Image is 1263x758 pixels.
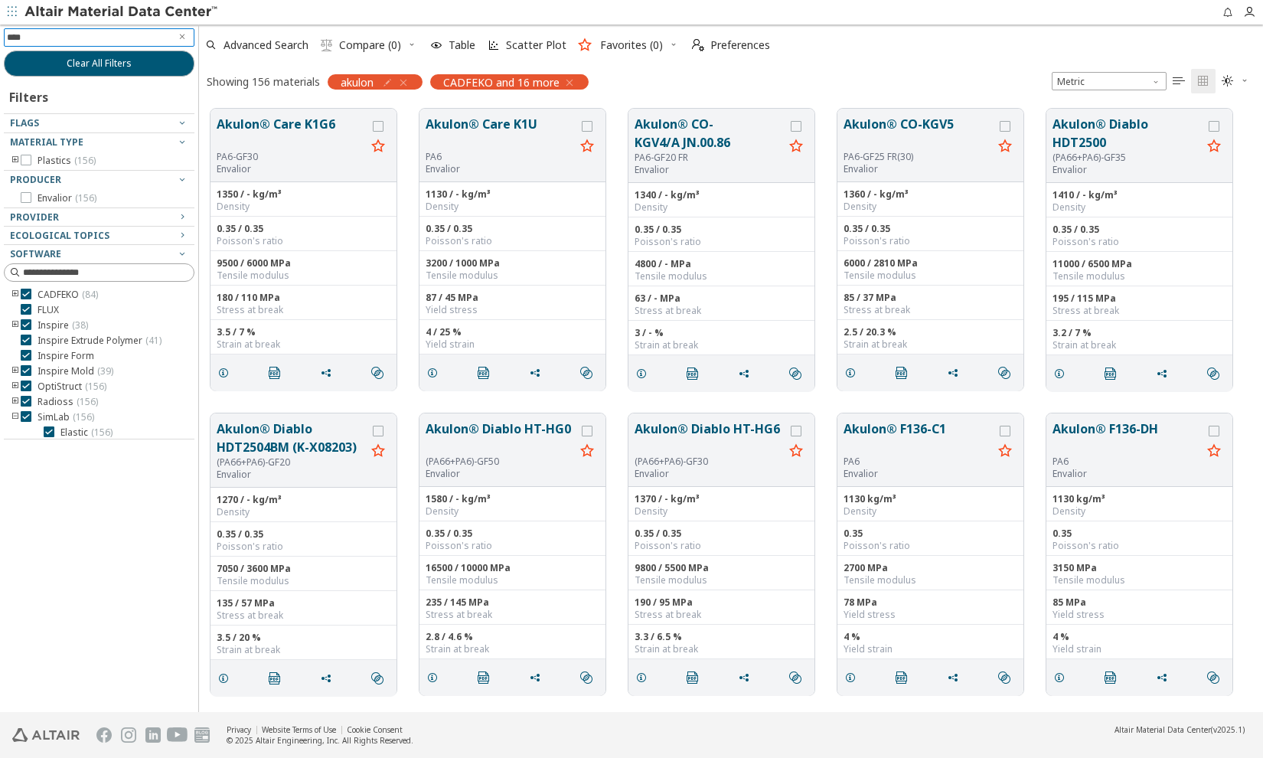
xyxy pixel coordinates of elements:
[426,596,599,609] div: 235 / 145 MPa
[170,28,194,47] button: Clear text
[844,223,1017,235] div: 0.35 / 0.35
[10,365,21,377] i: toogle group
[635,609,808,621] div: Stress at break
[217,163,366,175] p: Envalior
[269,367,281,379] i: 
[419,358,452,388] button: Details
[426,609,599,621] div: Stress at break
[426,528,599,540] div: 0.35 / 0.35
[217,506,390,518] div: Density
[210,663,243,694] button: Details
[227,724,251,735] a: Privacy
[85,380,106,393] span: ( 156 )
[575,135,599,159] button: Favorite
[635,562,808,574] div: 9800 / 5500 MPa
[217,304,390,316] div: Stress at break
[844,235,1017,247] div: Poisson's ratio
[1052,505,1226,518] div: Density
[217,644,390,656] div: Strain at break
[4,227,194,245] button: Ecological Topics
[426,304,599,316] div: Yield stress
[67,57,132,70] span: Clear All Filters
[1052,631,1226,643] div: 4 %
[991,662,1023,693] button: Similar search
[1098,662,1130,693] button: PDF Download
[1052,596,1226,609] div: 85 MPa
[419,662,452,693] button: Details
[224,40,308,51] span: Advanced Search
[635,258,808,270] div: 4800 / - MPa
[217,456,366,469] div: (PA66+PA6)-GF20
[1052,164,1202,176] p: Envalior
[635,596,808,609] div: 190 / 95 MPa
[844,115,993,151] button: Akulon® CO-KGV5
[364,663,397,694] button: Similar search
[1052,305,1226,317] div: Stress at break
[1115,724,1245,735] div: (v2025.1)
[4,51,194,77] button: Clear All Filters
[73,410,94,423] span: ( 156 )
[217,292,390,304] div: 180 / 110 MPa
[10,289,21,301] i: toogle group
[38,155,96,167] span: Plastics
[341,75,374,89] span: akulon
[993,135,1017,159] button: Favorite
[426,456,575,468] div: (PA66+PA6)-GF50
[217,632,390,644] div: 3.5 / 20 %
[10,247,61,260] span: Software
[635,493,808,505] div: 1370 / - kg/m³
[635,152,784,164] div: PA6-GF20 FR
[4,171,194,189] button: Producer
[1052,292,1226,305] div: 195 / 115 MPa
[1052,258,1226,270] div: 11000 / 6500 MPa
[426,631,599,643] div: 2.8 / 4.6 %
[426,201,599,213] div: Density
[1052,468,1202,480] p: Envalior
[217,420,366,456] button: Akulon® Diablo HDT2504BM (K-X08203)
[844,456,993,468] div: PA6
[635,292,808,305] div: 63 / - MPa
[1105,368,1117,380] i: 
[1216,69,1255,93] button: Theme
[426,493,599,505] div: 1580 / - kg/m³
[998,367,1010,379] i: 
[38,335,162,347] span: Inspire Extrude Polymer
[217,235,390,247] div: Poisson's ratio
[600,40,663,51] span: Favorites (0)
[844,631,1017,643] div: 4 %
[145,334,162,347] span: ( 41 )
[991,358,1023,388] button: Similar search
[426,292,599,304] div: 87 / 45 MPa
[366,439,390,464] button: Favorite
[1207,671,1219,684] i: 
[4,133,194,152] button: Material Type
[635,305,808,317] div: Stress at break
[635,528,808,540] div: 0.35 / 0.35
[1052,609,1226,621] div: Yield stress
[371,672,383,684] i: 
[789,368,801,380] i: 
[635,189,808,201] div: 1340 / - kg/m³
[217,494,390,506] div: 1270 / - kg/m³
[635,327,808,339] div: 3 / - %
[1098,358,1130,389] button: PDF Download
[1046,358,1079,389] button: Details
[38,192,96,204] span: Envalior
[426,505,599,518] div: Density
[844,540,1017,552] div: Poisson's ratio
[837,662,870,693] button: Details
[426,188,599,201] div: 1130 / - kg/m³
[10,173,61,186] span: Producer
[635,270,808,283] div: Tensile modulus
[1191,69,1216,93] button: Tile View
[844,562,1017,574] div: 2700 MPa
[97,364,113,377] span: ( 39 )
[993,439,1017,464] button: Favorite
[82,288,98,301] span: ( 84 )
[896,367,908,379] i: 
[426,115,575,151] button: Akulon® Care K1U
[217,609,390,622] div: Stress at break
[10,411,21,423] i: toogle group
[635,201,808,214] div: Density
[426,420,575,456] button: Akulon® Diablo HT-HG0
